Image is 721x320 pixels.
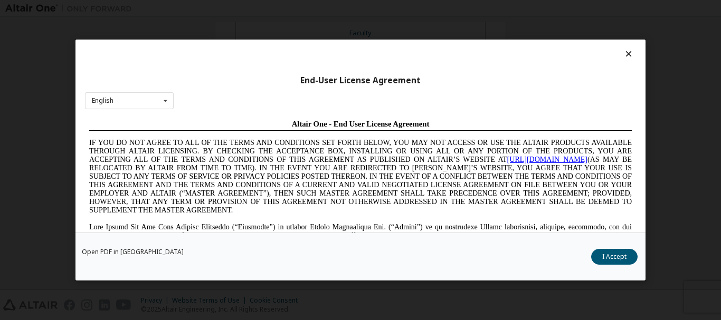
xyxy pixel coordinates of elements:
div: English [92,98,113,104]
span: IF YOU DO NOT AGREE TO ALL OF THE TERMS AND CONDITIONS SET FORTH BELOW, YOU MAY NOT ACCESS OR USE... [4,23,547,99]
div: End-User License Agreement [85,75,636,86]
button: I Accept [591,249,638,265]
a: [URL][DOMAIN_NAME] [422,40,502,48]
a: Open PDF in [GEOGRAPHIC_DATA] [82,249,184,255]
span: Lore Ipsumd Sit Ame Cons Adipisc Elitseddo (“Eiusmodte”) in utlabor Etdolo Magnaaliqua Eni. (“Adm... [4,108,547,183]
span: Altair One - End User License Agreement [207,4,345,13]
